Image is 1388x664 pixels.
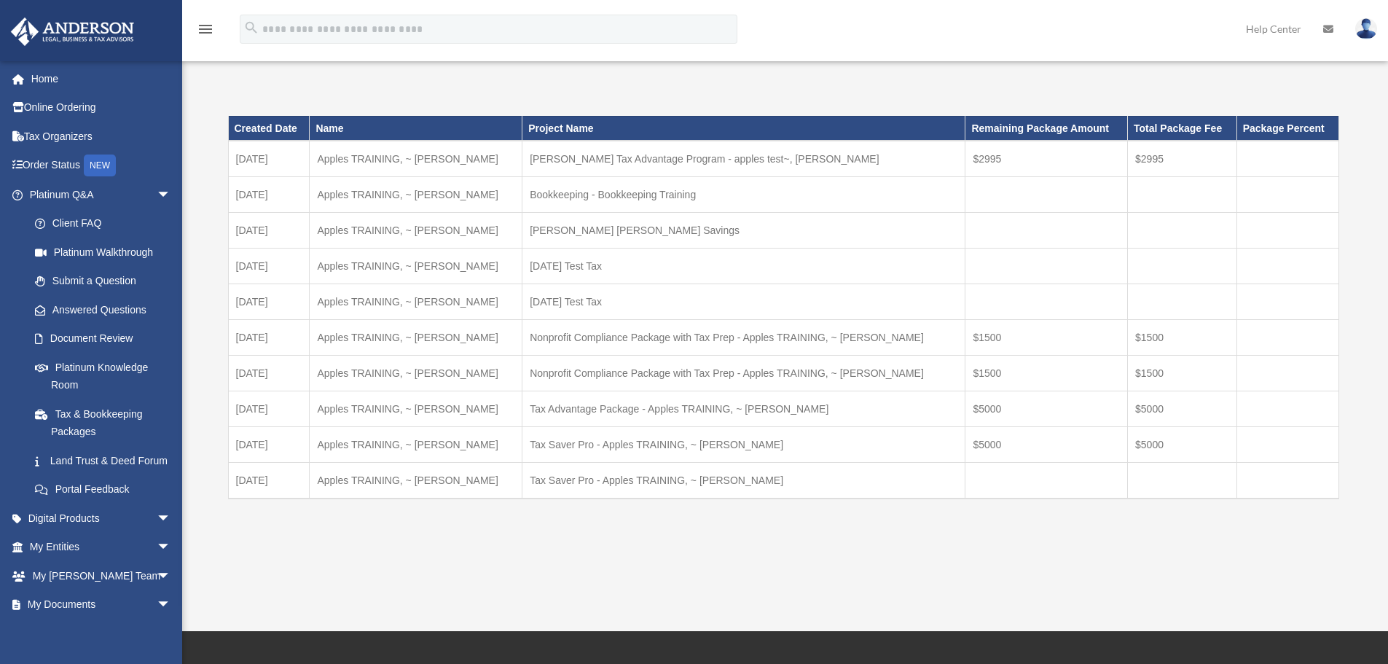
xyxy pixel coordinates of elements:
i: search [243,20,259,36]
td: Tax Saver Pro - Apples TRAINING, ~ [PERSON_NAME] [522,463,965,499]
td: $1500 [1128,320,1237,356]
a: Home [10,64,193,93]
a: Submit a Question [20,267,193,296]
td: Apples TRAINING, ~ [PERSON_NAME] [310,463,522,499]
span: arrow_drop_down [157,533,186,563]
a: Platinum Q&Aarrow_drop_down [10,180,193,209]
div: NEW [84,155,116,176]
a: Digital Productsarrow_drop_down [10,504,193,533]
td: [DATE] Test Tax [522,249,965,284]
td: $2995 [965,141,1128,177]
th: Created Date [228,116,310,141]
td: $1500 [1128,356,1237,391]
a: menu [197,26,214,38]
th: Name [310,116,522,141]
td: $5000 [1128,427,1237,463]
a: Platinum Walkthrough [20,238,193,267]
a: My Entitiesarrow_drop_down [10,533,193,562]
a: Order StatusNEW [10,151,193,181]
td: [DATE] [228,177,310,213]
td: [DATE] [228,284,310,320]
span: arrow_drop_down [157,180,186,210]
span: arrow_drop_down [157,504,186,534]
a: Land Trust & Deed Forum [20,446,193,475]
a: Portal Feedback [20,475,193,504]
td: [DATE] [228,356,310,391]
td: Apples TRAINING, ~ [PERSON_NAME] [310,320,522,356]
td: Apples TRAINING, ~ [PERSON_NAME] [310,427,522,463]
td: $5000 [1128,391,1237,427]
img: Anderson Advisors Platinum Portal [7,17,138,46]
td: Apples TRAINING, ~ [PERSON_NAME] [310,213,522,249]
a: Tax Organizers [10,122,193,151]
td: [DATE] Test Tax [522,284,965,320]
td: [PERSON_NAME] Tax Advantage Program - apples test~, [PERSON_NAME] [522,141,965,177]
td: $5000 [965,391,1128,427]
a: My [PERSON_NAME] Teamarrow_drop_down [10,561,193,590]
td: Bookkeeping - Bookkeeping Training [522,177,965,213]
td: $2995 [1128,141,1237,177]
td: Tax Advantage Package - Apples TRAINING, ~ [PERSON_NAME] [522,391,965,427]
a: Client FAQ [20,209,193,238]
th: Project Name [522,116,965,141]
a: Answered Questions [20,295,193,324]
td: Apples TRAINING, ~ [PERSON_NAME] [310,177,522,213]
td: Apples TRAINING, ~ [PERSON_NAME] [310,141,522,177]
td: [DATE] [228,249,310,284]
td: $1500 [965,320,1128,356]
td: [DATE] [228,141,310,177]
td: [PERSON_NAME] [PERSON_NAME] Savings [522,213,965,249]
td: $1500 [965,356,1128,391]
td: [DATE] [228,391,310,427]
th: Package Percent [1236,116,1338,141]
td: Tax Saver Pro - Apples TRAINING, ~ [PERSON_NAME] [522,427,965,463]
span: arrow_drop_down [157,561,186,591]
a: Tax & Bookkeeping Packages [20,399,186,446]
a: Platinum Knowledge Room [20,353,193,399]
th: Total Package Fee [1128,116,1237,141]
td: Apples TRAINING, ~ [PERSON_NAME] [310,356,522,391]
img: User Pic [1355,18,1377,39]
td: [DATE] [228,427,310,463]
td: Nonprofit Compliance Package with Tax Prep - Apples TRAINING, ~ [PERSON_NAME] [522,356,965,391]
i: menu [197,20,214,38]
td: Apples TRAINING, ~ [PERSON_NAME] [310,391,522,427]
td: [DATE] [228,463,310,499]
span: arrow_drop_down [157,590,186,620]
td: [DATE] [228,213,310,249]
a: Document Review [20,324,193,354]
td: $5000 [965,427,1128,463]
td: [DATE] [228,320,310,356]
th: Remaining Package Amount [965,116,1128,141]
a: Online Ordering [10,93,193,122]
td: Apples TRAINING, ~ [PERSON_NAME] [310,284,522,320]
a: My Documentsarrow_drop_down [10,590,193,620]
td: Apples TRAINING, ~ [PERSON_NAME] [310,249,522,284]
td: Nonprofit Compliance Package with Tax Prep - Apples TRAINING, ~ [PERSON_NAME] [522,320,965,356]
